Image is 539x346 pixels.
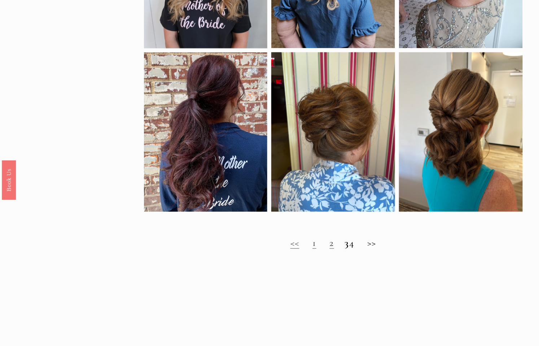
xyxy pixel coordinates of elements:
a: << [290,237,299,249]
h2: 4 >> [144,238,523,249]
a: Book Us [2,160,16,200]
a: 2 [330,237,334,249]
strong: 3 [345,237,349,249]
a: 1 [312,237,316,249]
